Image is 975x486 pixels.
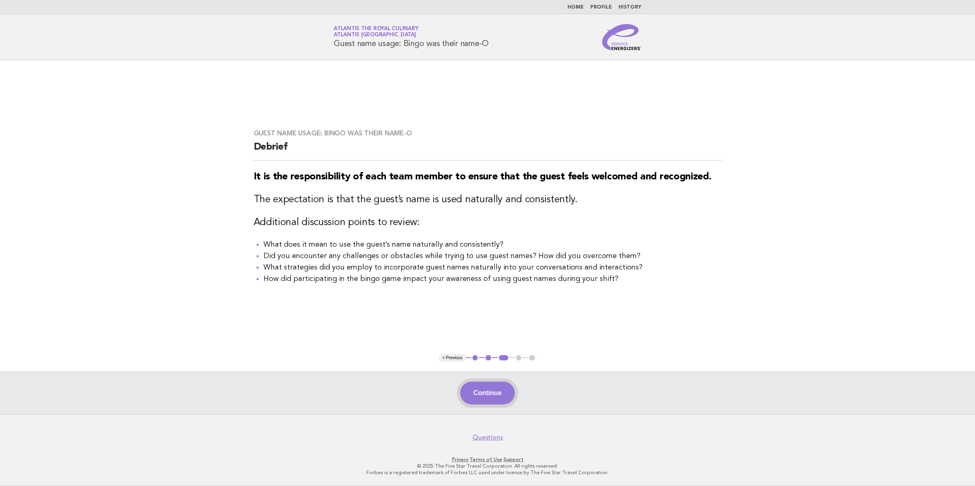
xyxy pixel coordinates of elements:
[264,262,722,273] li: What strategies did you employ to incorporate guest names naturally into your conversations and i...
[484,354,492,362] button: 2
[602,24,641,50] img: Service Energizers
[472,433,503,442] a: Questions
[264,273,722,285] li: How did participating in the bingo game impact your awareness of using guest names during your sh...
[238,463,737,469] p: © 2025 The Five Star Travel Corporation. All rights reserved.
[254,141,722,161] h2: Debrief
[264,250,722,262] li: Did you encounter any challenges or obstacles while trying to use guest names? How did you overco...
[503,457,523,462] a: Support
[334,33,416,38] span: Atlantis [GEOGRAPHIC_DATA]
[618,5,641,10] a: History
[567,5,584,10] a: Home
[238,456,737,463] p: · ·
[498,354,510,362] button: 3
[254,216,722,229] h3: Additional discussion points to review:
[471,354,479,362] button: 1
[264,239,722,250] li: What does it mean to use the guest’s name naturally and consistently?
[460,382,514,404] button: Continue
[439,354,465,362] button: < Previous
[238,469,737,476] p: Forbes is a registered trademark of Forbes LLC used under license by The Five Star Travel Corpora...
[590,5,612,10] a: Profile
[452,457,468,462] a: Privacy
[254,172,711,182] strong: It is the responsibility of each team member to ensure that the guest feels welcomed and recognized.
[334,26,418,38] a: Atlantis the Royal CulinaryAtlantis [GEOGRAPHIC_DATA]
[470,457,502,462] a: Terms of Use
[334,27,489,48] h1: Guest name usage: Bingo was their name-O
[254,193,722,206] h3: The expectation is that the guest’s name is used naturally and consistently.
[254,129,722,137] h3: Guest name usage: Bingo was their name-O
